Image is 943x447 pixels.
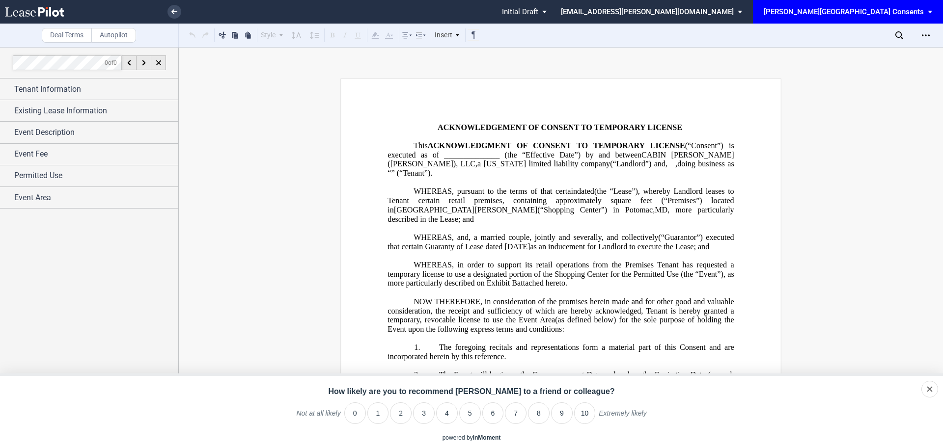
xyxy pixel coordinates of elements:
[388,141,736,159] span: (“Consent”) is executed as of ______________ (the “Effective Date”) by and between
[388,261,736,288] span: WHEREAS, in order to support its retail operations from the Premises Tenant has requested a tempo...
[388,297,736,324] span: NOW THEREFORE, in consideration of the promises herein made and for other good and valuable consi...
[468,29,479,41] button: Toggle Control Characters
[14,83,81,95] span: Tenant Information
[388,187,736,205] span: , whereby Landlord leases to Tenant certain retail premises, containing approximately
[388,150,736,168] span: CABIN [PERSON_NAME] ([PERSON_NAME]), LLC
[484,159,526,168] span: [US_STATE]
[388,316,736,333] span: (as defined below) for the sole purpose of holding the Event upon the following express terms and...
[528,402,550,424] li: 8
[655,206,667,214] span: MD
[296,409,340,425] label: Not at all likely
[512,279,517,288] a: B
[433,29,462,42] div: Insert
[344,402,366,424] li: 0
[391,169,399,178] span: ” (
[388,343,736,361] span: The foregoing recitals and representations form a material part of this Consent and are incorpora...
[459,402,481,424] li: 5
[414,343,420,352] span: 1.
[551,402,573,424] li: 9
[14,105,107,117] span: Existing Lease Information
[610,159,666,168] span: (“Landlord”) and
[367,402,389,424] li: 1
[413,402,435,424] li: 3
[918,27,934,43] div: Open Lease options menu
[217,29,228,41] button: Cut
[414,187,577,196] span: WHEREAS, pursuant to the terms of that certain
[473,434,501,441] a: InMoment
[428,141,685,150] span: ACKNOWLEDGMENT OF CONSENT TO TEMPORARY LICENSE
[594,187,638,196] span: (the “Lease”)
[530,242,709,251] span: as an inducement for Landlord to execute the Lease; and
[502,7,538,16] span: Initial Draft
[764,7,924,16] div: [PERSON_NAME][GEOGRAPHIC_DATA] Consents
[91,28,136,43] label: Autopilot
[529,233,658,242] span: , jointly and severally, and collectively
[113,59,117,66] span: 0
[14,170,62,182] span: Permitted Use
[390,402,412,424] li: 2
[14,127,75,138] span: Event Description
[388,206,736,223] span: , more particularly described in the Lease; and
[505,402,527,424] li: 7
[574,402,596,424] li: 10
[414,233,454,242] span: WHEREAS,
[666,159,667,168] span: ,
[229,29,241,41] button: Copy
[457,233,529,242] span: and , a married couple
[537,206,619,214] span: (“Shopping Center”) in
[42,28,92,43] label: Deal Terms
[242,29,254,41] button: Paste
[388,196,736,214] span: square feet (“Premises”) located in
[388,159,736,177] span: doing business as “
[105,59,108,66] span: 0
[921,381,938,397] div: Close survey
[394,206,537,214] span: [GEOGRAPHIC_DATA][PERSON_NAME]
[675,159,677,168] span: ,
[599,409,646,425] label: Extremely likely
[528,159,610,168] span: limited liability company
[388,370,736,388] span: The Event will begin on the Commencement Date and end on the Expiration Date (as such terms are d...
[517,279,567,288] span: attached hereto.
[477,159,481,168] span: a
[14,192,51,204] span: Event Area
[482,402,504,424] li: 6
[475,159,477,168] span: ,
[625,206,653,214] span: Potomac
[399,169,432,178] span: “Tenant”).
[443,434,501,442] div: powered by inmoment
[414,370,420,379] span: 2.
[14,148,48,160] span: Event Fee
[436,402,458,424] li: 4
[653,206,655,214] span: ,
[438,123,682,131] span: ACKNOWLEDGEMENT OF CONSENT TO TEMPORARY LICENSE
[388,233,736,251] span: (“Guarantor”) executed that certain Guaranty of Lease dated [DATE]
[414,141,428,150] span: This
[105,59,117,66] span: of
[577,187,594,196] span: dated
